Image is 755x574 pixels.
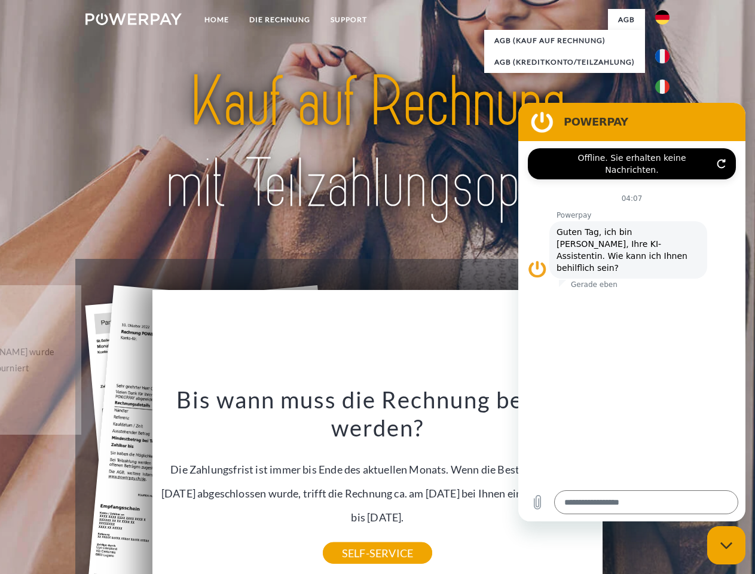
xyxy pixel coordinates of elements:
[707,526,745,564] iframe: Schaltfläche zum Öffnen des Messaging-Fensters; Konversation läuft
[484,51,645,73] a: AGB (Kreditkonto/Teilzahlung)
[484,30,645,51] a: AGB (Kauf auf Rechnung)
[239,9,320,30] a: DIE RECHNUNG
[160,385,596,442] h3: Bis wann muss die Rechnung bezahlt werden?
[323,542,432,564] a: SELF-SERVICE
[655,80,670,94] img: it
[114,57,641,229] img: title-powerpay_de.svg
[85,13,182,25] img: logo-powerpay-white.svg
[194,9,239,30] a: Home
[608,9,645,30] a: agb
[320,9,377,30] a: SUPPORT
[655,49,670,63] img: fr
[160,385,596,553] div: Die Zahlungsfrist ist immer bis Ende des aktuellen Monats. Wenn die Bestellung z.B. am [DATE] abg...
[655,10,670,25] img: de
[518,103,745,521] iframe: Messaging-Fenster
